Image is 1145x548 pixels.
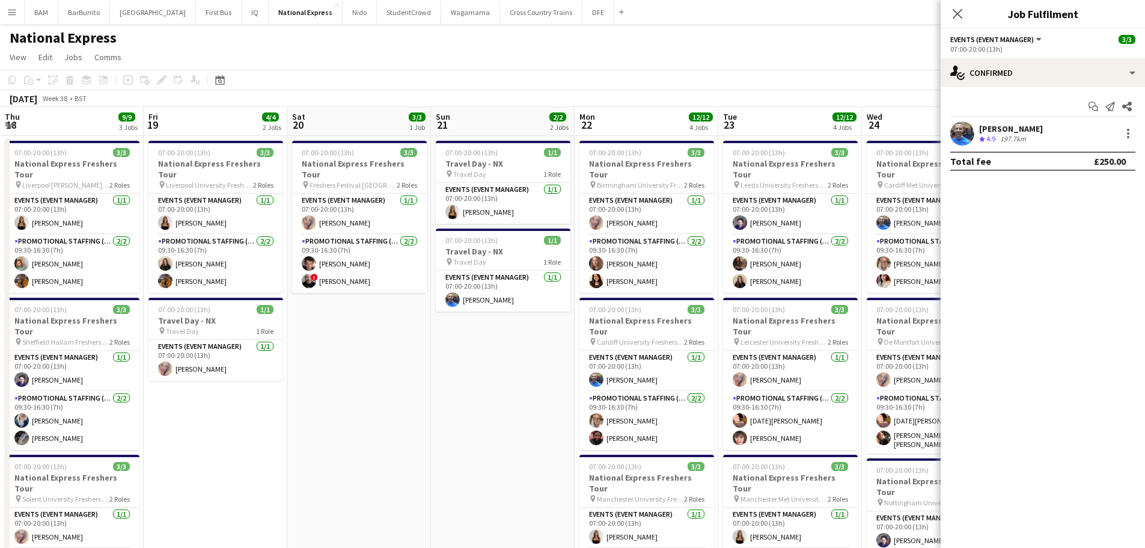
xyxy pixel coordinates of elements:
[292,158,427,180] h3: National Express Freshers Tour
[833,123,856,132] div: 4 Jobs
[986,134,995,143] span: 4.9
[310,180,397,189] span: Freshers Festival [GEOGRAPHIC_DATA]
[723,158,858,180] h3: National Express Freshers Tour
[950,35,1034,44] span: Events (Event Manager)
[302,148,354,157] span: 07:00-20:00 (13h)
[64,52,82,63] span: Jobs
[688,305,704,314] span: 3/3
[90,49,126,65] a: Comms
[3,118,20,132] span: 18
[579,235,714,293] app-card-role: Promotional Staffing (Brand Ambassadors)2/209:30-16:30 (7h)[PERSON_NAME][PERSON_NAME]
[579,158,714,180] h3: National Express Freshers Tour
[831,305,848,314] span: 3/3
[723,298,858,450] div: 07:00-20:00 (13h)3/3National Express Freshers Tour Leicester University Freshers Fair2 RolesEvent...
[436,229,570,312] app-job-card: 07:00-20:00 (13h)1/1Travel Day - NX Travel Day1 RoleEvents (Event Manager)1/107:00-20:00 (13h)[PE...
[436,183,570,224] app-card-role: Events (Event Manager)1/107:00-20:00 (13h)[PERSON_NAME]
[434,118,450,132] span: 21
[113,462,130,471] span: 3/3
[113,305,130,314] span: 3/3
[242,1,269,24] button: IQ
[377,1,441,24] button: StudentCrowd
[60,49,87,65] a: Jobs
[148,158,283,180] h3: National Express Freshers Tour
[979,123,1043,134] div: [PERSON_NAME]
[543,170,561,179] span: 1 Role
[257,305,273,314] span: 1/1
[723,351,858,392] app-card-role: Events (Event Manager)1/107:00-20:00 (13h)[PERSON_NAME]
[579,392,714,450] app-card-role: Promotional Staffing (Brand Ambassadors)2/209:30-16:30 (7h)[PERSON_NAME][PERSON_NAME]
[113,148,130,157] span: 3/3
[950,155,991,167] div: Total fee
[5,472,139,494] h3: National Express Freshers Tour
[684,494,704,503] span: 2 Roles
[10,52,26,63] span: View
[831,462,848,471] span: 3/3
[148,340,283,381] app-card-role: Events (Event Manager)1/107:00-20:00 (13h)[PERSON_NAME]
[109,337,130,346] span: 2 Roles
[5,298,139,450] div: 07:00-20:00 (13h)3/3National Express Freshers Tour Sheffield Hallam Freshers Fair2 RolesEvents (E...
[148,111,158,122] span: Fri
[579,194,714,235] app-card-role: Events (Event Manager)1/107:00-20:00 (13h)[PERSON_NAME]
[867,392,1001,454] app-card-role: Promotional Staffing (Brand Ambassadors)2/209:30-16:30 (7h)[DATE][PERSON_NAME][PERSON_NAME] [PERS...
[5,158,139,180] h3: National Express Freshers Tour
[14,305,67,314] span: 07:00-20:00 (13h)
[94,52,121,63] span: Comms
[543,257,561,266] span: 1 Role
[721,118,737,132] span: 23
[549,112,566,122] span: 2/2
[865,118,882,132] span: 24
[5,111,20,122] span: Thu
[110,1,196,24] button: [GEOGRAPHIC_DATA]
[445,148,498,157] span: 07:00-20:00 (13h)
[166,327,199,336] span: Travel Day
[867,141,1001,293] div: 07:00-20:00 (13h)3/3National Express Freshers Tour Cardiff Met University Freshers Fair2 RolesEve...
[5,235,139,293] app-card-role: Promotional Staffing (Brand Ambassadors)2/209:30-16:30 (7h)[PERSON_NAME][PERSON_NAME]
[544,148,561,157] span: 1/1
[589,305,641,314] span: 07:00-20:00 (13h)
[941,58,1145,87] div: Confirmed
[292,235,427,293] app-card-role: Promotional Staffing (Brand Ambassadors)2/209:30-16:30 (7h)[PERSON_NAME]![PERSON_NAME]
[158,305,210,314] span: 07:00-20:00 (13h)
[828,494,848,503] span: 2 Roles
[684,337,704,346] span: 2 Roles
[436,158,570,169] h3: Travel Day - NX
[723,472,858,494] h3: National Express Freshers Tour
[950,35,1043,44] button: Events (Event Manager)
[579,298,714,450] app-job-card: 07:00-20:00 (13h)3/3National Express Freshers Tour Cardiff University Freshers Fair2 RolesEvents ...
[950,45,1135,54] div: 07:00-20:00 (13h)
[148,315,283,326] h3: Travel Day - NX
[253,180,273,189] span: 2 Roles
[400,148,417,157] span: 3/3
[1119,35,1135,44] span: 3/3
[589,462,641,471] span: 07:00-20:00 (13h)
[397,180,417,189] span: 2 Roles
[147,118,158,132] span: 19
[453,257,486,266] span: Travel Day
[256,327,273,336] span: 1 Role
[867,194,1001,235] app-card-role: Events (Event Manager)1/107:00-20:00 (13h)[PERSON_NAME]
[589,148,641,157] span: 07:00-20:00 (13h)
[5,194,139,235] app-card-role: Events (Event Manager)1/107:00-20:00 (13h)[PERSON_NAME]
[25,1,58,24] button: BAM
[688,462,704,471] span: 3/3
[158,148,210,157] span: 07:00-20:00 (13h)
[263,123,281,132] div: 2 Jobs
[5,141,139,293] div: 07:00-20:00 (13h)3/3National Express Freshers Tour Liverpool [PERSON_NAME] University Freshers Fa...
[867,111,882,122] span: Wed
[579,111,595,122] span: Mon
[75,94,87,103] div: BST
[867,298,1001,454] app-job-card: 07:00-20:00 (13h)3/3National Express Freshers Tour De Montfort University Freshers Fair2 RolesEve...
[262,112,279,122] span: 4/4
[436,246,570,257] h3: Travel Day - NX
[453,170,486,179] span: Travel Day
[884,180,971,189] span: Cardiff Met University Freshers Fair
[544,236,561,245] span: 1/1
[723,194,858,235] app-card-role: Events (Event Manager)1/107:00-20:00 (13h)[PERSON_NAME]
[109,494,130,503] span: 2 Roles
[578,118,595,132] span: 22
[867,235,1001,293] app-card-role: Promotional Staffing (Brand Ambassadors)2/209:30-16:30 (7h)[PERSON_NAME][PERSON_NAME]
[723,141,858,293] div: 07:00-20:00 (13h)3/3National Express Freshers Tour Leeds University Freshers Fair2 RolesEvents (E...
[597,180,684,189] span: Birmingham University Freshers Fair
[723,235,858,293] app-card-role: Promotional Staffing (Brand Ambassadors)2/209:30-16:30 (7h)[PERSON_NAME][PERSON_NAME]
